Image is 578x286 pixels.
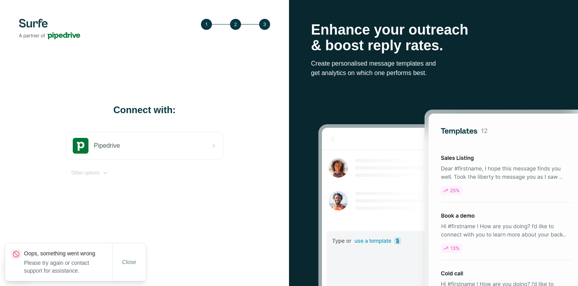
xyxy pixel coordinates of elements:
[122,258,136,266] span: Close
[72,169,100,176] span: Other options
[94,141,120,150] span: Pipedrive
[73,138,88,154] img: pipedrive's logo
[117,255,142,269] button: Close
[201,19,270,30] img: Step 3
[311,59,556,68] p: Create personalised message templates and
[66,104,223,116] h1: Connect with:
[311,38,556,53] p: & boost reply rates.
[311,22,556,38] p: Enhance your outreach
[19,19,80,39] img: Surfe's logo
[311,68,556,78] p: get analytics on which one performs best.
[24,249,112,257] p: Oops, something went wrong
[24,259,112,275] p: Please try again or contact support for assistance.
